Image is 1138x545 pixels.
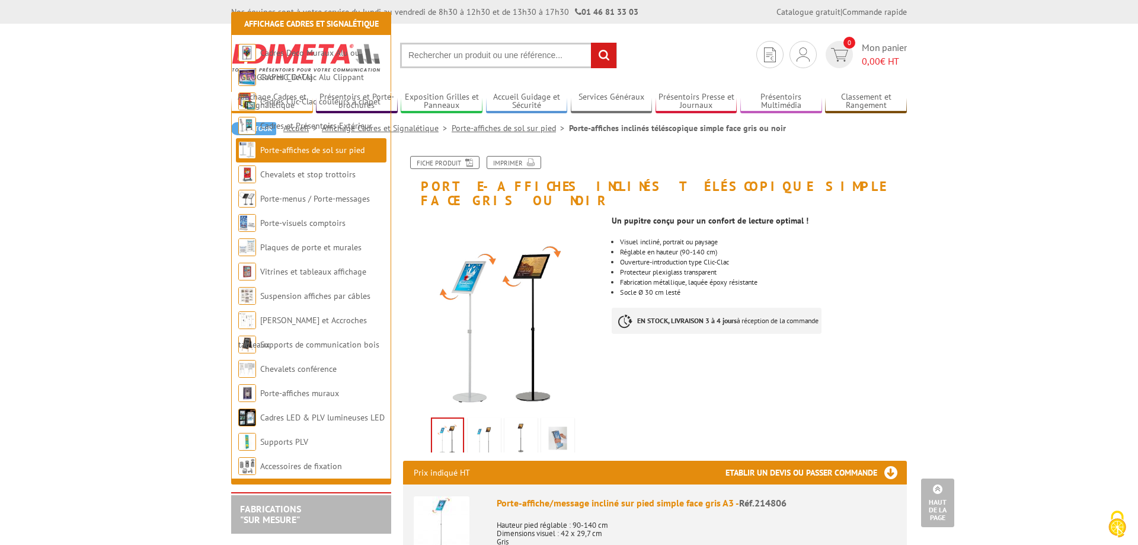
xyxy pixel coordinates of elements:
a: Cadres et Présentoirs Extérieur [260,120,372,131]
a: Plaques de porte et murales [260,242,362,253]
li: Visuel incliné, portrait ou paysage [620,238,907,246]
div: Nos équipes sont à votre service du lundi au vendredi de 8h30 à 12h30 et de 13h30 à 17h30 [231,6,638,18]
a: Accessoires de fixation [260,461,342,471]
a: Présentoirs Presse et Journaux [656,92,737,111]
img: Porte-affiches muraux [238,384,256,402]
img: Chevalets et stop trottoirs [238,165,256,183]
img: Cadres LED & PLV lumineuses LED [238,409,256,426]
a: Supports de communication bois [260,339,379,350]
a: Chevalets conférence [260,364,337,374]
span: 0,00 [862,55,880,67]
img: Suspension affiches par câbles [238,287,256,305]
strong: 01 46 81 33 03 [575,7,638,17]
a: Présentoirs Multimédia [740,92,822,111]
img: 214805_porte_affiches_messages_sur_pieds_a4_a3_simple_face.jpg [403,213,603,413]
span: € HT [862,55,907,68]
a: Fiche produit [410,156,480,169]
a: Accueil Guidage et Sécurité [486,92,568,111]
img: Porte-affiches de sol sur pied [238,141,256,159]
a: Classement et Rangement [825,92,907,111]
a: Porte-affiches de sol sur pied [260,145,365,155]
img: porte_affiches_messages_sur_pieds_a4_a3_simple_face_economiques_noir.jpg [507,420,535,457]
img: Cadres et Présentoirs Extérieur [238,117,256,135]
a: Suspension affiches par câbles [260,291,370,301]
td: Un pupitre conçu pour un confort de lecture optimal ! [612,215,887,227]
span: Mon panier [862,41,907,68]
input: rechercher [591,43,616,68]
p: Prix indiqué HT [414,461,470,485]
div: Porte-affiche/message incliné sur pied simple face gris A3 - [497,496,896,510]
a: Porte-affiches de sol sur pied [452,123,569,133]
span: Réf.214806 [739,497,787,509]
a: Haut de la page [921,479,954,527]
img: Chevalets conférence [238,360,256,378]
img: devis rapide [797,47,810,62]
img: Plaques de porte et murales [238,238,256,256]
img: Cookies (fenêtre modale) [1102,509,1132,539]
a: Porte-affiches muraux [260,388,339,399]
img: Supports PLV [238,433,256,451]
a: Services Généraux [571,92,653,111]
li: Réglable en hauteur (90-140 cm) [620,248,907,256]
img: Cadres Deco Muraux Alu ou Bois [238,44,256,62]
a: Catalogue gratuit [776,7,840,17]
a: Commande rapide [842,7,907,17]
a: Présentoirs et Porte-brochures [316,92,398,111]
button: Cookies (fenêtre modale) [1097,505,1138,545]
a: Cadres LED & PLV lumineuses LED [260,412,385,423]
a: Cadres Clic-Clac Alu Clippant [260,72,364,82]
a: Porte-visuels comptoirs [260,218,346,228]
img: Porte-menus / Porte-messages [238,190,256,208]
img: porte_affiches_messages_sur_pieds_a4_a3_simple_face_economiques_alu_2.jpg [544,420,572,457]
p: à réception de la commande [612,308,821,334]
a: Cadres Deco Muraux Alu ou [GEOGRAPHIC_DATA] [238,47,360,82]
div: | [776,6,907,18]
a: Affichage Cadres et Signalétique [231,92,313,111]
a: Chevalets et stop trottoirs [260,169,356,180]
a: devis rapide 0 Mon panier 0,00€ HT [823,41,907,68]
strong: EN STOCK, LIVRAISON 3 à 4 jours [637,316,737,325]
img: 214805_porte_affiches_messages_sur_pieds_a4_a3_simple_face.jpg [432,419,463,455]
span: 0 [843,37,855,49]
img: devis rapide [764,47,776,62]
a: FABRICATIONS"Sur Mesure" [240,503,301,525]
a: [PERSON_NAME] et Accroches tableaux [238,315,367,350]
a: Imprimer [487,156,541,169]
img: Porte-visuels comptoirs [238,214,256,232]
li: Fabrication métallique, laquée époxy résistante [620,279,907,286]
a: Supports PLV [260,436,308,447]
a: Vitrines et tableaux affichage [260,266,366,277]
h3: Etablir un devis ou passer commande [725,461,907,485]
li: Socle Ø 30 cm lesté [620,289,907,296]
a: Porte-menus / Porte-messages [260,193,370,204]
img: Vitrines et tableaux affichage [238,263,256,281]
img: devis rapide [831,48,848,62]
h1: Porte-affiches inclinés téléscopique simple face gris ou noir [394,156,916,208]
a: Exposition Grilles et Panneaux [401,92,482,111]
img: Cimaises et Accroches tableaux [238,311,256,329]
a: Affichage Cadres et Signalétique [244,18,379,29]
div: Ouverture-introduction type Clic-Clac [620,259,907,266]
li: Porte-affiches inclinés téléscopique simple face gris ou noir [569,122,786,134]
img: Accessoires de fixation [238,457,256,475]
input: Rechercher un produit ou une référence... [400,43,617,68]
li: Protecteur plexiglass transparent [620,269,907,276]
img: porte_affiches_messages_sur_pieds_a4_a3_simple_face.jpg [470,420,498,457]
